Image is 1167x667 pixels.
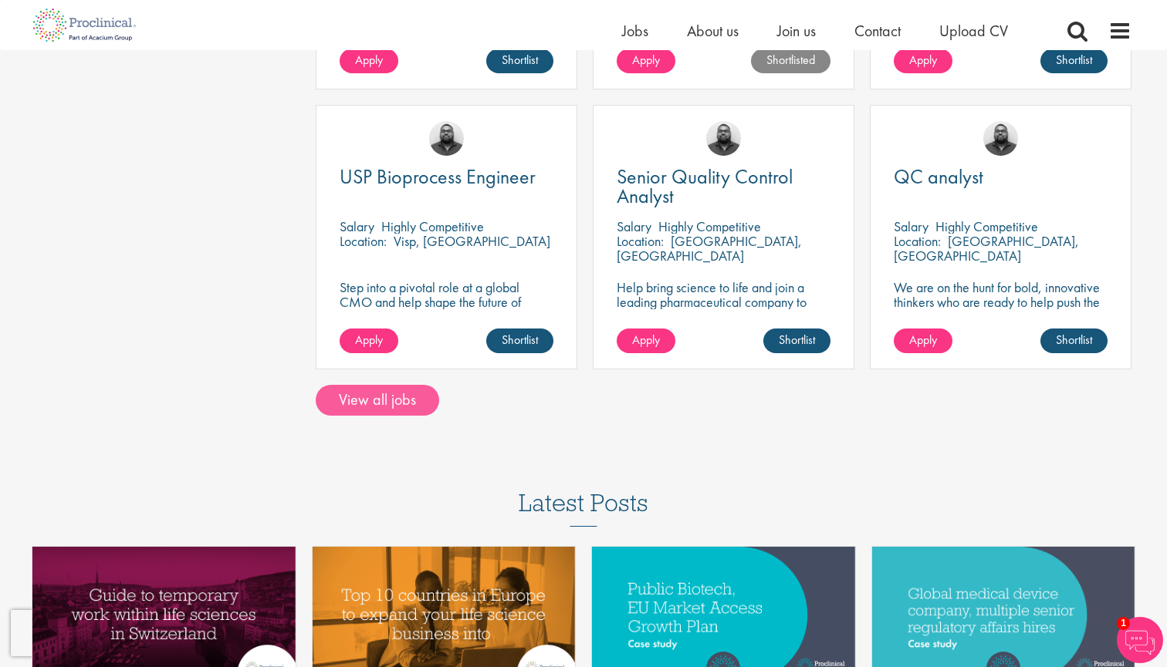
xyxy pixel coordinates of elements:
[355,332,383,348] span: Apply
[617,167,830,206] a: Senior Quality Control Analyst
[1117,617,1130,630] span: 1
[617,163,793,209] span: Senior Quality Control Analyst
[935,217,1038,235] p: Highly Competitive
[340,217,374,235] span: Salary
[617,280,830,353] p: Help bring science to life and join a leading pharmaceutical company to play a key role in delive...
[763,328,830,353] a: Shortlist
[751,49,830,73] a: Shortlisted
[340,49,398,73] a: Apply
[894,167,1108,187] a: QC analyst
[706,121,741,156] img: Ashley Bennett
[894,232,1079,264] p: [GEOGRAPHIC_DATA], [GEOGRAPHIC_DATA]
[909,52,937,68] span: Apply
[622,21,648,41] a: Jobs
[316,385,439,416] a: View all jobs
[939,21,1008,41] a: Upload CV
[1040,328,1108,353] a: Shortlist
[340,167,553,187] a: USP Bioprocess Engineer
[894,163,983,190] span: QC analyst
[340,280,553,324] p: Step into a pivotal role at a global CMO and help shape the future of healthcare manufacturing.
[355,52,383,68] span: Apply
[340,328,398,353] a: Apply
[632,52,660,68] span: Apply
[617,328,675,353] a: Apply
[632,332,660,348] span: Apply
[340,163,536,190] span: USP Bioprocess Engineer
[394,232,550,250] p: Visp, [GEOGRAPHIC_DATA]
[617,49,675,73] a: Apply
[687,21,739,41] a: About us
[894,328,952,353] a: Apply
[894,232,941,250] span: Location:
[658,217,761,235] p: Highly Competitive
[381,217,484,235] p: Highly Competitive
[429,121,464,156] img: Ashley Bennett
[519,490,648,527] h3: Latest Posts
[894,217,929,235] span: Salary
[11,610,208,656] iframe: reCAPTCHA
[486,49,553,73] a: Shortlist
[617,232,802,264] p: [GEOGRAPHIC_DATA], [GEOGRAPHIC_DATA]
[983,121,1018,156] img: Ashley Bennett
[340,232,387,250] span: Location:
[909,332,937,348] span: Apply
[854,21,901,41] a: Contact
[894,49,952,73] a: Apply
[617,217,651,235] span: Salary
[1117,617,1163,663] img: Chatbot
[777,21,816,41] a: Join us
[486,328,553,353] a: Shortlist
[894,280,1108,339] p: We are on the hunt for bold, innovative thinkers who are ready to help push the boundaries of sci...
[617,232,664,250] span: Location:
[1040,49,1108,73] a: Shortlist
